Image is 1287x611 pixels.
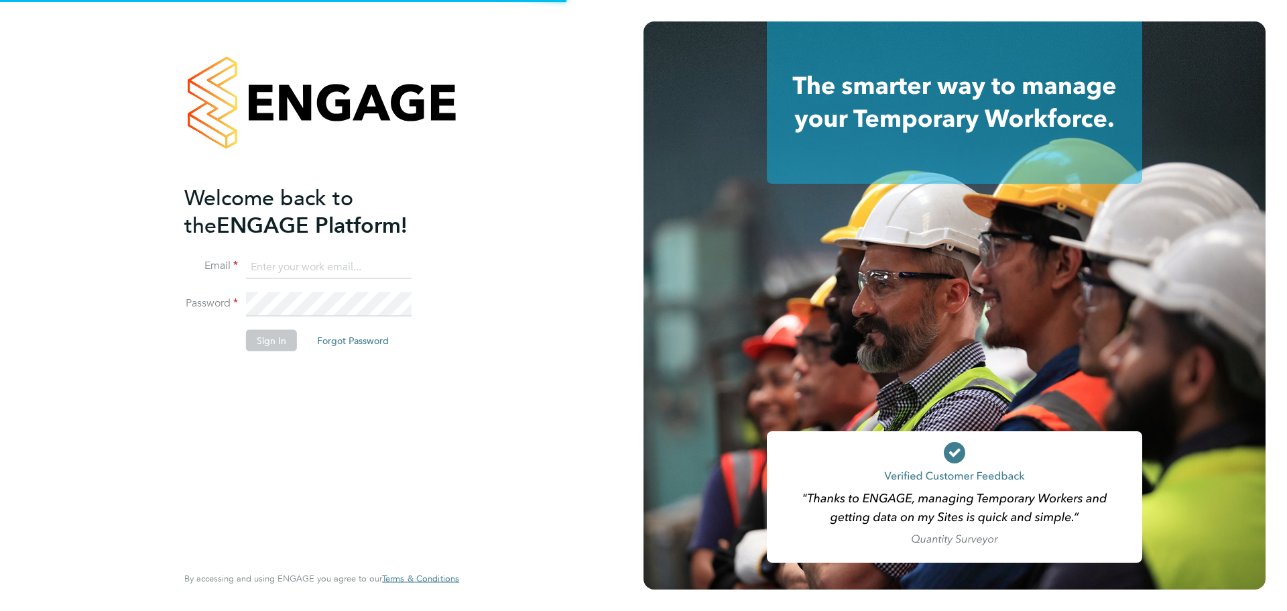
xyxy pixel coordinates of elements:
input: Enter your work email... [246,255,412,279]
span: Welcome back to the [184,184,353,238]
label: Password [184,296,238,311]
span: By accessing and using ENGAGE you agree to our [184,573,459,584]
h2: ENGAGE Platform! [184,184,446,239]
label: Email [184,259,238,273]
button: Sign In [246,330,297,351]
a: Terms & Conditions [382,573,459,584]
button: Forgot Password [306,330,400,351]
